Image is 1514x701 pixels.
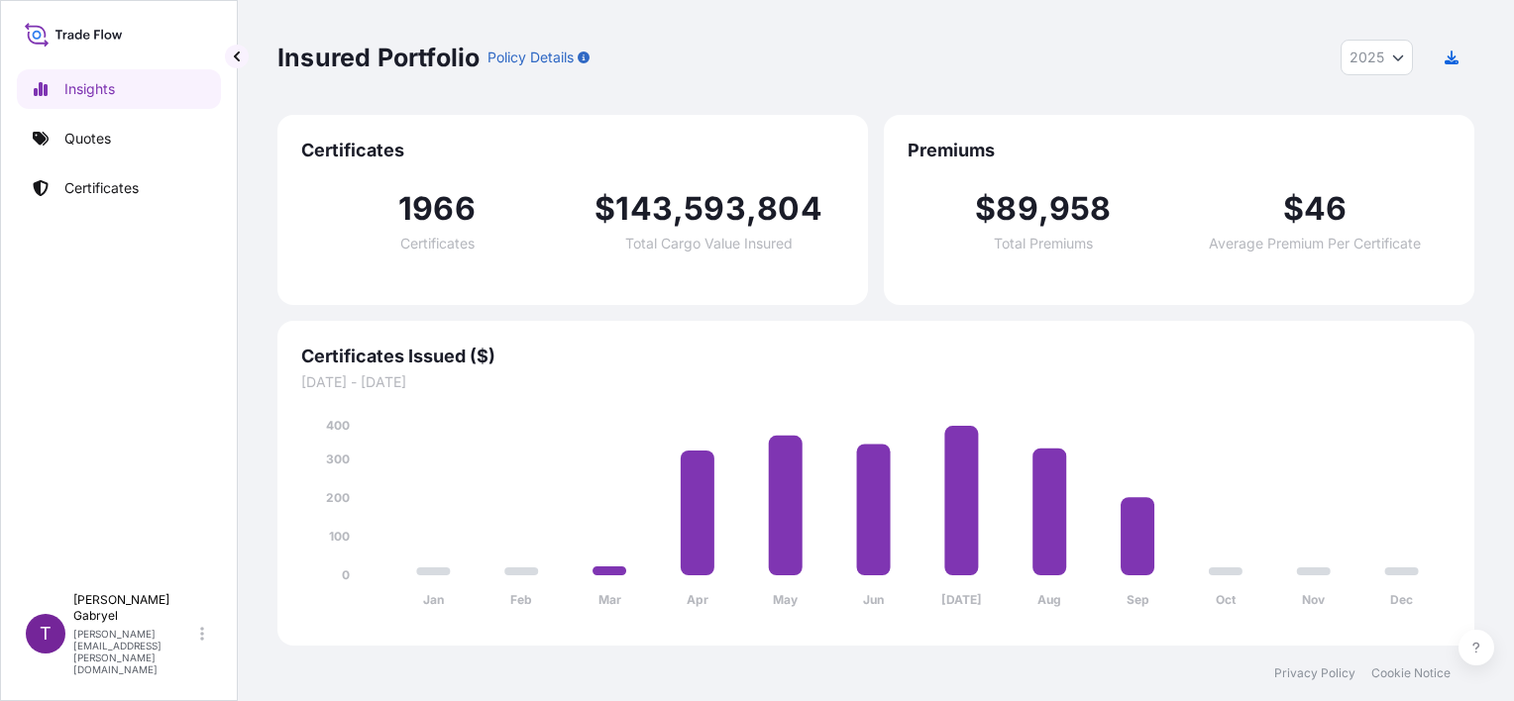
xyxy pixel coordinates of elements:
tspan: Sep [1127,592,1149,607]
span: 593 [684,193,746,225]
tspan: Jun [863,592,884,607]
p: Certificates [64,178,139,198]
span: 958 [1049,193,1112,225]
tspan: Apr [687,592,708,607]
tspan: Feb [510,592,532,607]
span: 1966 [398,193,476,225]
span: 804 [757,193,822,225]
a: Privacy Policy [1274,665,1355,681]
span: $ [1283,193,1304,225]
tspan: 200 [326,490,350,505]
span: 2025 [1350,48,1384,67]
p: [PERSON_NAME] Gabryel [73,592,196,624]
span: 89 [996,193,1037,225]
tspan: Dec [1390,592,1413,607]
p: Policy Details [487,48,574,67]
p: [PERSON_NAME][EMAIL_ADDRESS][PERSON_NAME][DOMAIN_NAME] [73,628,196,675]
span: T [40,624,52,644]
tspan: May [773,592,799,607]
span: $ [975,193,996,225]
tspan: 0 [342,567,350,582]
span: [DATE] - [DATE] [301,372,1451,392]
a: Quotes [17,119,221,158]
span: , [1038,193,1049,225]
span: Certificates [400,237,475,250]
tspan: 100 [329,529,350,544]
tspan: Mar [598,592,621,607]
tspan: [DATE] [941,592,982,607]
tspan: 400 [326,418,350,433]
button: Year Selector [1341,40,1413,75]
span: $ [595,193,615,225]
p: Quotes [64,129,111,149]
span: Total Premiums [994,237,1093,250]
tspan: Oct [1216,592,1237,607]
span: 143 [615,193,673,225]
p: Insured Portfolio [277,42,480,73]
p: Insights [64,79,115,99]
a: Certificates [17,168,221,208]
span: Average Premium Per Certificate [1209,237,1421,250]
tspan: Aug [1037,592,1061,607]
a: Insights [17,69,221,109]
span: Certificates Issued ($) [301,345,1451,368]
span: , [673,193,684,225]
span: Total Cargo Value Insured [625,237,793,250]
tspan: Nov [1302,592,1326,607]
span: Premiums [908,139,1451,162]
a: Cookie Notice [1371,665,1451,681]
span: 46 [1304,193,1347,225]
span: Certificates [301,139,844,162]
tspan: 300 [326,451,350,466]
tspan: Jan [423,592,444,607]
span: , [746,193,757,225]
